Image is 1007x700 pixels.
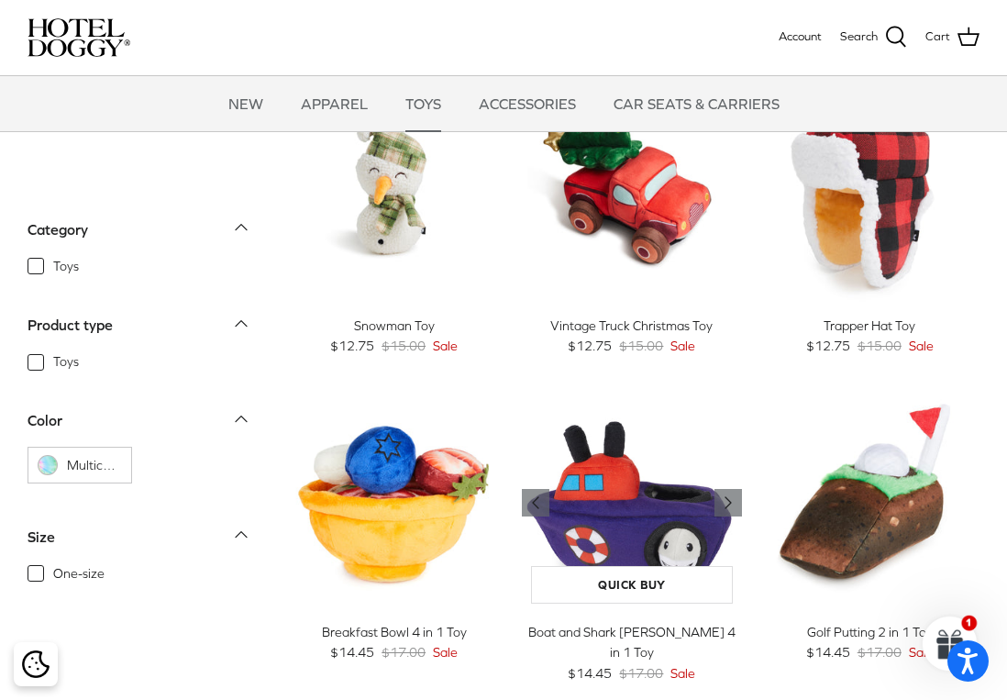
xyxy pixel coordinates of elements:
div: Vintage Truck Christmas Toy [522,316,741,336]
img: Cookie policy [22,650,50,678]
div: Size [28,525,55,549]
img: hoteldoggycom [28,18,130,57]
span: $12.75 [806,336,850,356]
a: Account [779,28,822,47]
div: Cookie policy [14,642,58,686]
a: Snowman Toy $12.75 $15.00 Sale [284,316,503,357]
a: Vintage Truck Christmas Toy [522,86,741,306]
a: NEW [212,76,280,131]
div: Category [28,217,88,241]
div: Trapper Hat Toy [760,316,979,336]
span: $15.00 [382,336,426,356]
span: Account [779,29,822,43]
div: Breakfast Bowl 4 in 1 Toy [284,622,503,642]
span: $15.00 [619,336,663,356]
a: Golf Putting 2 in 1 Toy [760,394,979,613]
span: 15% off [293,403,359,429]
a: Category [28,215,248,256]
a: Trapper Hat Toy $12.75 $15.00 Sale [760,316,979,357]
span: $17.00 [619,663,663,683]
span: Sale [433,336,458,356]
div: Boat and Shark [PERSON_NAME] 4 in 1 Toy [522,622,741,663]
span: $17.00 [858,642,902,662]
span: $14.45 [568,663,612,683]
a: Breakfast Bowl 4 in 1 Toy $14.45 $17.00 Sale [284,622,503,663]
a: Search [840,26,907,50]
a: Size [28,522,248,563]
span: $12.75 [330,336,374,356]
a: Snowman Toy [284,86,503,306]
span: Sale [909,336,934,356]
a: Boat and Shark Burrow 4 in 1 Toy [522,394,741,613]
span: Sale [670,663,695,683]
span: Toys [53,352,79,371]
a: ACCESSORIES [462,76,592,131]
a: Trapper Hat Toy [760,86,979,306]
div: Product type [28,313,113,337]
a: Quick buy [531,566,732,604]
span: $12.75 [568,336,612,356]
span: Sale [670,336,695,356]
span: One-size [53,564,105,583]
span: Toys [53,257,79,275]
span: Multicolor [67,456,122,474]
span: Sale [909,642,934,662]
span: Cart [925,28,950,47]
span: $15.00 [858,336,902,356]
a: Cart [925,26,979,50]
a: Vintage Truck Christmas Toy $12.75 $15.00 Sale [522,316,741,357]
a: TOYS [389,76,458,131]
a: Previous [522,489,549,517]
a: APPAREL [284,76,384,131]
span: $14.45 [806,642,850,662]
a: Product type [28,310,248,351]
span: 15% off [769,403,835,429]
div: Color [28,409,62,433]
a: Previous [714,489,742,517]
button: Cookie policy [19,649,51,681]
span: 15% off [531,403,596,429]
a: Golf Putting 2 in 1 Toy $14.45 $17.00 Sale [760,622,979,663]
div: Golf Putting 2 in 1 Toy [760,622,979,642]
a: CAR SEATS & CARRIERS [597,76,796,131]
span: Sale [433,642,458,662]
span: $17.00 [382,642,426,662]
span: $14.45 [330,642,374,662]
div: Snowman Toy [284,316,503,336]
a: Boat and Shark [PERSON_NAME] 4 in 1 Toy $14.45 $17.00 Sale [522,622,741,683]
a: Breakfast Bowl 4 in 1 Toy [284,394,503,613]
a: Color [28,406,248,447]
span: Search [840,28,878,47]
